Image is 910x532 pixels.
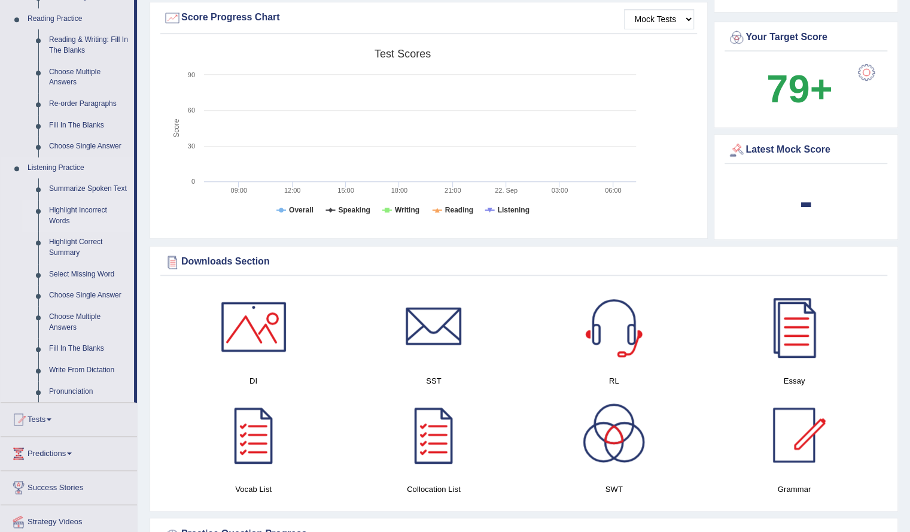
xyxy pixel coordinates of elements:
[799,180,812,223] b: -
[44,285,134,306] a: Choose Single Answer
[289,206,314,214] tspan: Overall
[44,200,134,232] a: Highlight Incorrect Words
[230,187,247,194] text: 09:00
[728,29,884,47] div: Your Target Score
[44,381,134,403] a: Pronunciation
[163,9,694,27] div: Score Progress Chart
[395,206,419,214] tspan: Writing
[530,375,698,387] h4: RL
[710,483,878,495] h4: Grammar
[44,264,134,285] a: Select Missing Word
[172,118,181,138] tspan: Score
[22,8,134,30] a: Reading Practice
[605,187,622,194] text: 06:00
[44,115,134,136] a: Fill In The Blanks
[552,187,568,194] text: 03:00
[495,187,518,194] tspan: 22. Sep
[44,136,134,157] a: Choose Single Answer
[191,178,195,185] text: 0
[22,157,134,179] a: Listening Practice
[44,360,134,381] a: Write From Dictation
[349,483,518,495] h4: Collocation List
[337,187,354,194] text: 15:00
[349,375,518,387] h4: SST
[766,67,832,111] b: 79+
[1,403,137,433] a: Tests
[710,375,878,387] h4: Essay
[44,232,134,263] a: Highlight Correct Summary
[44,178,134,200] a: Summarize Spoken Text
[44,62,134,93] a: Choose Multiple Answers
[44,306,134,338] a: Choose Multiple Answers
[498,206,529,214] tspan: Listening
[391,187,408,194] text: 18:00
[44,29,134,61] a: Reading & Writing: Fill In The Blanks
[169,375,337,387] h4: DI
[1,471,137,501] a: Success Stories
[163,253,884,271] div: Downloads Section
[188,142,195,150] text: 30
[188,71,195,78] text: 90
[169,483,337,495] h4: Vocab List
[188,107,195,114] text: 60
[44,93,134,115] a: Re-order Paragraphs
[338,206,370,214] tspan: Speaking
[530,483,698,495] h4: SWT
[445,187,461,194] text: 21:00
[375,48,431,60] tspan: Test scores
[728,141,884,159] div: Latest Mock Score
[1,437,137,467] a: Predictions
[284,187,301,194] text: 12:00
[445,206,473,214] tspan: Reading
[44,338,134,360] a: Fill In The Blanks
